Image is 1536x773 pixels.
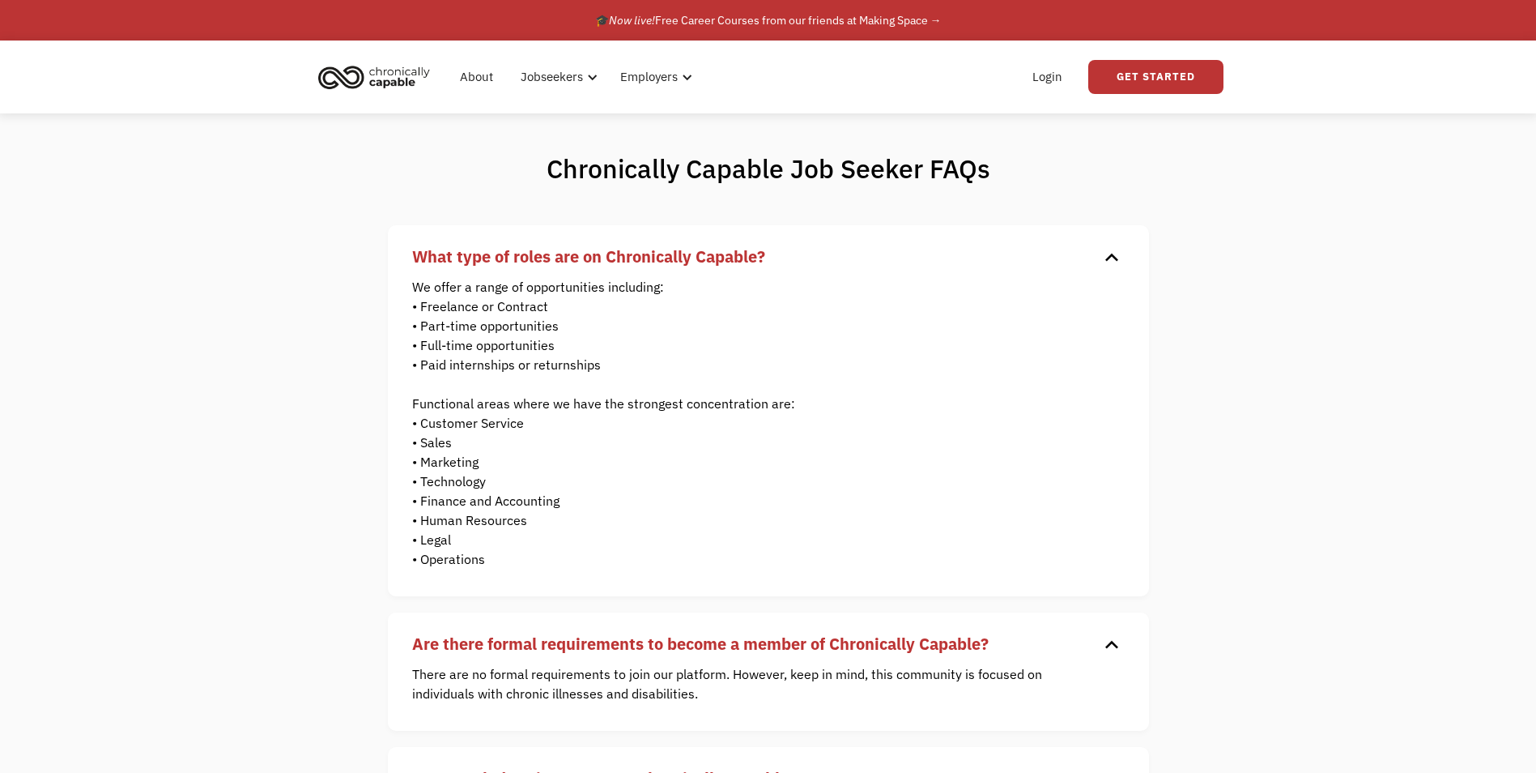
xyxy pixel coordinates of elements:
[450,51,503,103] a: About
[313,59,435,95] img: Chronically Capable logo
[313,59,442,95] a: home
[1023,51,1072,103] a: Login
[412,277,1100,569] p: We offer a range of opportunities including: • Freelance or Contract • Part-time opportunities • ...
[620,67,678,87] div: Employers
[1099,245,1125,269] div: keyboard_arrow_down
[1099,632,1125,656] div: keyboard_arrow_down
[412,664,1100,703] p: There are no formal requirements to join our platform. However, keep in mind, this community is f...
[521,67,583,87] div: Jobseekers
[511,51,602,103] div: Jobseekers
[412,246,765,267] strong: What type of roles are on Chronically Capable?
[483,152,1053,185] h1: Chronically Capable Job Seeker FAQs
[595,11,942,30] div: 🎓 Free Career Courses from our friends at Making Space →
[412,633,989,655] strong: Are there formal requirements to become a member of Chronically Capable?
[611,51,697,103] div: Employers
[1088,60,1223,94] a: Get Started
[609,13,655,28] em: Now live!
